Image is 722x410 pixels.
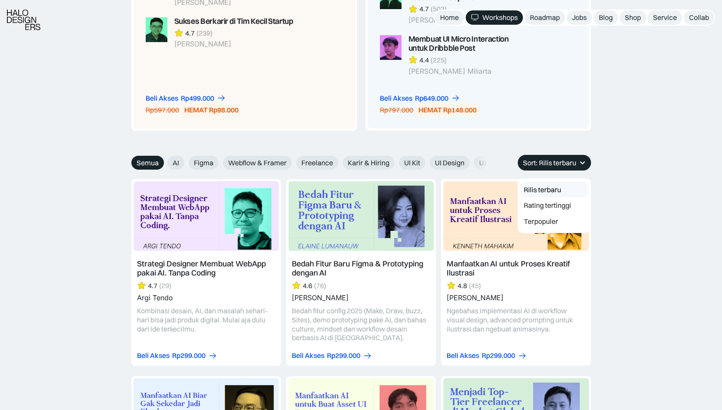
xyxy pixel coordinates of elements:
[380,94,460,103] a: Beli AksesRp649.000
[530,13,560,22] div: Roadmap
[625,13,641,22] div: Shop
[521,182,588,198] a: Rilis terbaru
[292,351,372,360] a: Beli AksesRp299.000
[228,158,287,167] span: Webflow & Framer
[292,351,324,360] div: Beli Akses
[440,13,459,22] div: Home
[521,197,588,213] a: Rating tertinggi
[194,158,213,167] span: Figma
[327,351,360,360] div: Rp299.000
[523,158,576,167] div: Sort: Rilis terbaru
[380,35,529,75] a: Membuat UI Micro Interaction untuk Dribbble Post4.4(225)[PERSON_NAME] Miliarta
[380,105,413,115] div: Rp797.000
[131,156,491,170] form: Email Form
[418,105,477,115] div: HEMAT Rp148.000
[196,29,212,38] div: (239)
[435,158,464,167] span: UI Design
[518,178,591,233] nav: Sort: Rilis terbaru
[482,13,518,22] div: Workshops
[137,351,170,360] div: Beli Akses
[146,94,226,103] a: Beli AksesRp499.000
[181,94,214,103] div: Rp499.000
[174,17,294,26] div: Sukses Berkarir di Tim Kecil Startup
[419,4,429,13] div: 4.7
[174,40,294,48] div: [PERSON_NAME]
[404,158,420,167] span: UI Kit
[479,158,511,167] span: UX Design
[567,10,592,25] a: Jobs
[185,29,195,38] div: 4.7
[518,155,591,171] div: Sort: Rilis terbaru
[620,10,646,25] a: Shop
[525,10,565,25] a: Roadmap
[146,105,179,115] div: Rp597.000
[415,94,448,103] div: Rp649.000
[599,13,613,22] div: Blog
[648,10,682,25] a: Service
[447,351,527,360] a: Beli AksesRp299.000
[689,13,709,22] div: Collab
[435,10,464,25] a: Home
[466,10,523,25] a: Workshops
[137,351,217,360] a: Beli AksesRp299.000
[431,56,447,65] div: (225)
[348,158,389,167] span: Karir & Hiring
[572,13,587,22] div: Jobs
[408,67,529,75] div: [PERSON_NAME] Miliarta
[653,13,677,22] div: Service
[482,351,515,360] div: Rp299.000
[301,158,333,167] span: Freelance
[419,56,429,65] div: 4.4
[172,351,206,360] div: Rp299.000
[184,105,238,115] div: HEMAT Rp98.000
[684,10,714,25] a: Collab
[173,158,179,167] span: AI
[146,17,295,49] a: Sukses Berkarir di Tim Kecil Startup4.7(239)[PERSON_NAME]
[408,35,529,53] div: Membuat UI Micro Interaction untuk Dribbble Post
[447,351,479,360] div: Beli Akses
[137,158,159,167] span: Semua
[408,16,529,24] div: [PERSON_NAME] [PERSON_NAME]
[146,94,178,103] div: Beli Akses
[380,94,412,103] div: Beli Akses
[594,10,618,25] a: Blog
[431,4,447,13] div: (503)
[521,213,588,230] a: Terpopuler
